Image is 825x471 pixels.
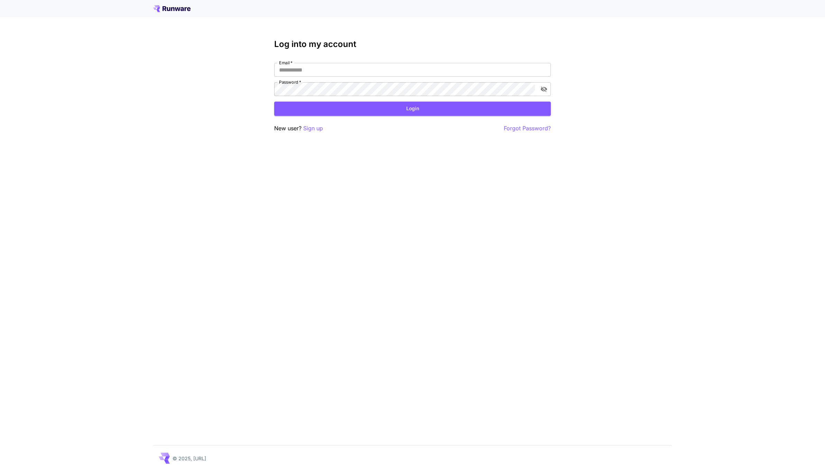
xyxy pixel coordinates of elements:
label: Password [279,79,301,85]
button: Sign up [303,124,323,133]
button: toggle password visibility [538,83,550,95]
h3: Log into my account [274,39,551,49]
button: Login [274,102,551,116]
p: © 2025, [URL] [173,455,206,462]
label: Email [279,60,293,66]
button: Forgot Password? [504,124,551,133]
p: New user? [274,124,323,133]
